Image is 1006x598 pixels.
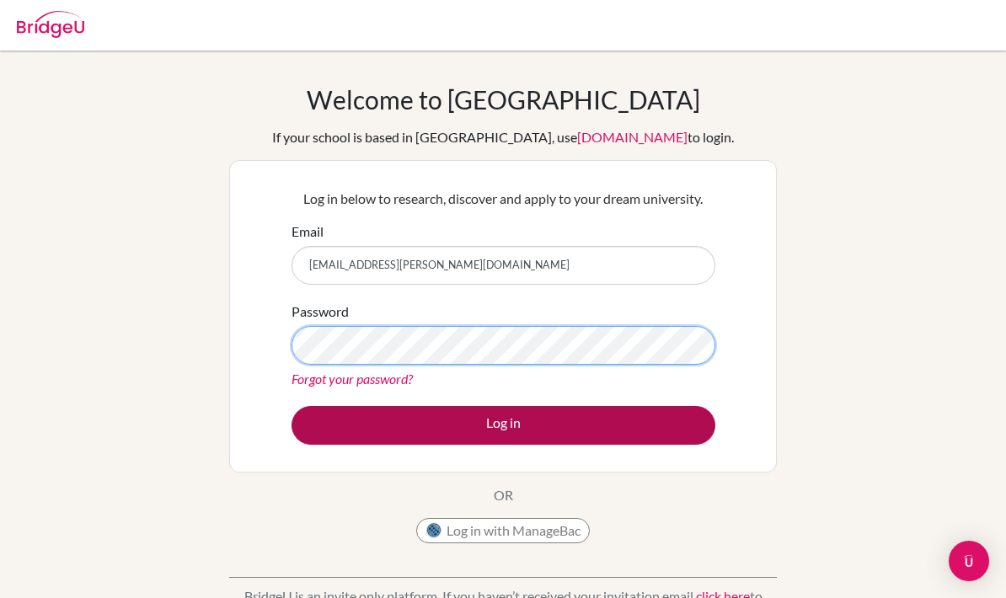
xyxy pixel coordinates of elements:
button: Log in [292,406,715,445]
a: [DOMAIN_NAME] [577,129,688,145]
h1: Welcome to [GEOGRAPHIC_DATA] [307,84,700,115]
button: Log in with ManageBac [416,518,590,543]
label: Email [292,222,324,242]
div: Open Intercom Messenger [949,541,989,581]
div: If your school is based in [GEOGRAPHIC_DATA], use to login. [272,127,734,147]
p: Log in below to research, discover and apply to your dream university. [292,189,715,209]
label: Password [292,302,349,322]
a: Forgot your password? [292,371,413,387]
p: OR [494,485,513,505]
img: Bridge-U [17,11,84,38]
